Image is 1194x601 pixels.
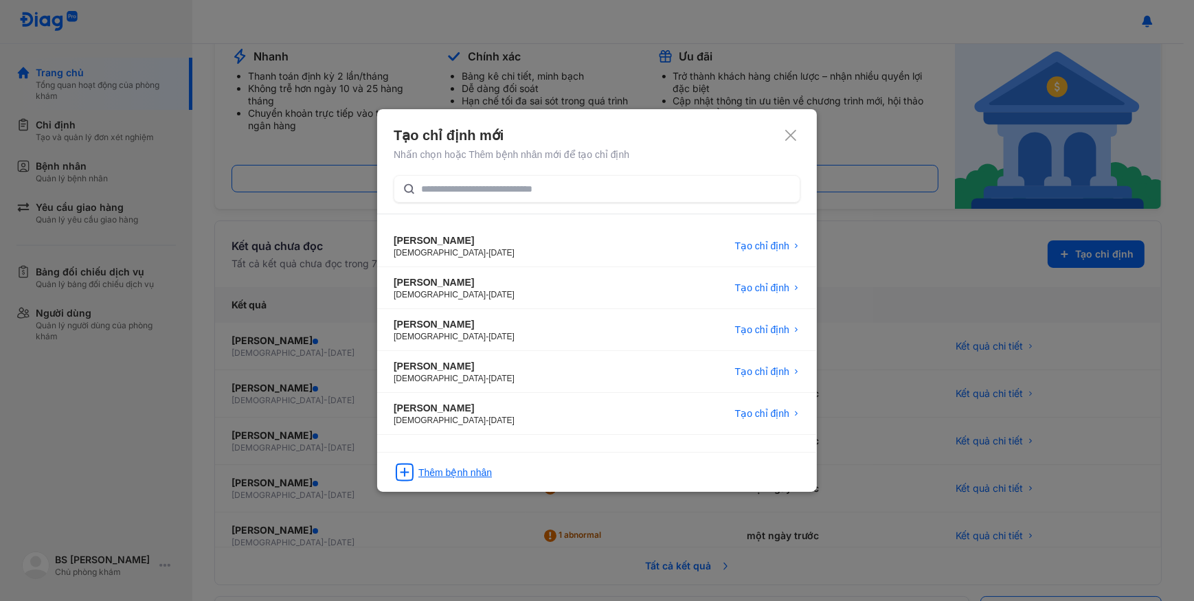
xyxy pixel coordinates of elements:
[486,374,488,383] span: -
[735,407,789,420] span: Tạo chỉ định
[394,126,800,145] div: Tạo chỉ định mới
[488,416,515,425] span: [DATE]
[418,466,492,479] div: Thêm bệnh nhân
[488,332,515,341] span: [DATE]
[394,416,486,425] span: [DEMOGRAPHIC_DATA]
[488,290,515,299] span: [DATE]
[394,148,800,161] div: Nhấn chọn hoặc Thêm bệnh nhân mới để tạo chỉ định
[735,239,789,253] span: Tạo chỉ định
[394,401,515,415] div: [PERSON_NAME]
[394,359,515,373] div: [PERSON_NAME]
[394,234,515,247] div: [PERSON_NAME]
[394,248,486,258] span: [DEMOGRAPHIC_DATA]
[394,275,515,289] div: [PERSON_NAME]
[486,248,488,258] span: -
[488,248,515,258] span: [DATE]
[735,281,789,295] span: Tạo chỉ định
[486,416,488,425] span: -
[394,290,486,299] span: [DEMOGRAPHIC_DATA]
[488,374,515,383] span: [DATE]
[735,365,789,378] span: Tạo chỉ định
[394,374,486,383] span: [DEMOGRAPHIC_DATA]
[394,317,515,331] div: [PERSON_NAME]
[735,323,789,337] span: Tạo chỉ định
[486,290,488,299] span: -
[394,332,486,341] span: [DEMOGRAPHIC_DATA]
[486,332,488,341] span: -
